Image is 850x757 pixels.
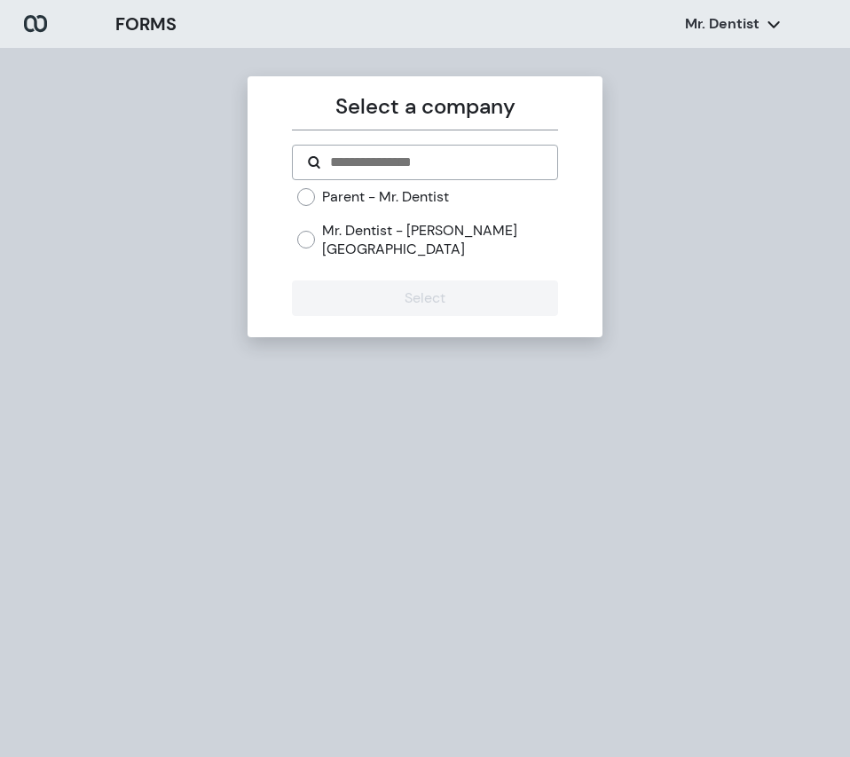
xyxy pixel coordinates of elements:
p: Select a company [292,91,557,122]
label: Parent - Mr. Dentist [322,187,449,207]
button: Select [292,280,557,316]
label: Mr. Dentist - [PERSON_NAME][GEOGRAPHIC_DATA] [322,221,557,259]
p: Mr. Dentist [685,14,759,34]
h3: FORMS [115,11,177,37]
input: Search [328,152,542,173]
